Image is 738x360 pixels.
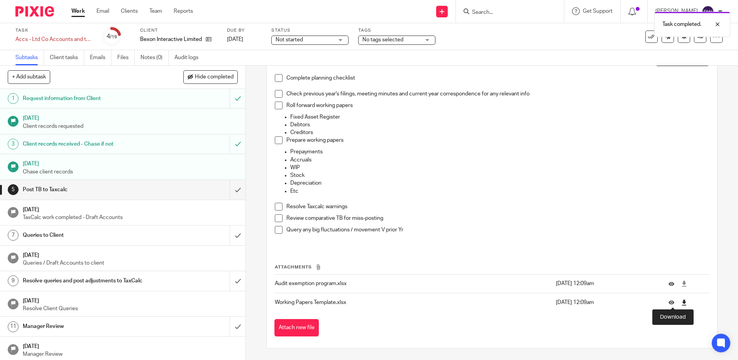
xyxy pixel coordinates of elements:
p: Resolve Client Queries [23,305,238,312]
p: [DATE] 12:09am [556,280,657,287]
p: Accruals [290,156,709,164]
a: Work [71,7,85,15]
a: Clients [121,7,138,15]
label: Status [271,27,349,34]
span: Hide completed [195,74,234,80]
h1: [DATE] [23,112,238,122]
label: Due by [227,27,262,34]
p: Fixed Asset Register [290,113,709,121]
p: Task completed. [662,20,701,28]
div: 11 [8,321,19,332]
a: Download [681,280,687,287]
button: Attach new file [274,319,319,336]
span: No tags selected [362,37,403,42]
p: Complete planning checklist [286,74,709,82]
h1: [DATE] [23,295,238,305]
p: Resolve Taxcalc warnings [286,203,709,211]
h1: Queries to Client [23,229,156,241]
h1: Request information from Client [23,93,156,104]
div: 4 [107,32,117,41]
h1: Resolve queries and post adjustments to TaxCalc [23,275,156,287]
p: Etc [290,187,709,195]
div: 1 [8,93,19,104]
a: Reports [174,7,193,15]
a: Subtasks [15,50,44,65]
p: Bexon Interactive Limited [140,36,202,43]
div: 5 [8,184,19,195]
a: Client tasks [50,50,84,65]
p: [DATE] 12:09am [556,299,657,306]
span: [DATE] [227,37,243,42]
p: Stock [290,172,709,179]
a: Team [149,7,162,15]
p: Check previous year's filings, meeting minutes and current year correspondence for any relevant info [286,90,709,98]
p: Query any big fluctuations / movement V prior Yr [286,226,709,234]
h1: Client records received - Chase if not [23,138,156,150]
p: WIP [290,164,709,172]
p: Creditors [290,129,709,136]
h1: Post TB to Taxcalc [23,184,156,195]
p: Prepayments [290,148,709,156]
p: Prepare working papers [286,136,709,144]
p: Debtors [290,121,709,129]
p: Roll forward working papers [286,102,709,109]
label: Client [140,27,217,34]
span: Not started [276,37,303,42]
div: 3 [8,139,19,149]
p: Review comparative TB for miss-posting [286,214,709,222]
span: Attachments [275,265,312,269]
a: Emails [90,50,112,65]
h1: [DATE] [23,204,238,214]
a: Email [96,7,109,15]
div: 7 [8,230,19,241]
p: Queries / Draft Accounts to client [23,259,238,267]
small: /19 [110,35,117,39]
h1: [DATE] [23,158,238,168]
div: Accs - Ltd Co Accounts and tax - External [15,36,93,43]
div: 9 [8,275,19,286]
a: Notes (0) [140,50,169,65]
button: Hide completed [183,70,238,83]
label: Task [15,27,93,34]
a: Audit logs [174,50,204,65]
p: Chase client records [23,168,238,176]
a: Download [681,299,687,306]
h1: Manager Review [23,321,156,332]
p: Working Papers Template.xlsx [275,299,552,306]
label: Tags [358,27,435,34]
p: Depreciation [290,179,709,187]
p: Manager Review [23,350,238,358]
img: Pixie [15,6,54,17]
a: Files [117,50,135,65]
h1: [DATE] [23,250,238,259]
button: + Add subtask [8,70,50,83]
img: svg%3E [702,5,714,18]
p: TaxCalc work completed - Draft Accounts [23,214,238,221]
p: Client records requested [23,122,238,130]
h1: [DATE] [23,341,238,350]
p: Audit exemption program.xlsx [275,280,552,287]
